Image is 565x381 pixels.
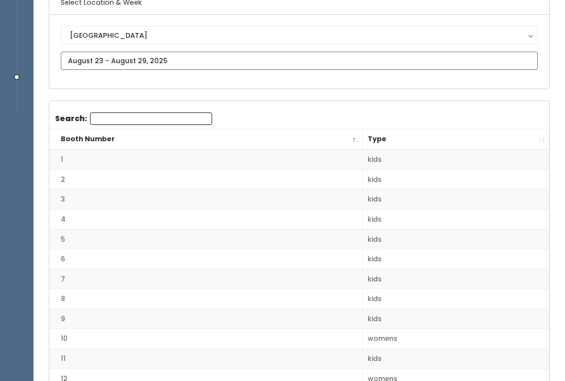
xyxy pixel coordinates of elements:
td: kids [363,269,549,290]
input: August 23 - August 29, 2025 [61,52,538,70]
td: kids [363,230,549,250]
td: kids [363,290,549,310]
td: 6 [49,250,363,270]
td: kids [363,309,549,329]
th: Type: activate to sort column ascending [363,130,549,150]
td: womens [363,329,549,349]
td: 10 [49,329,363,349]
td: kids [363,250,549,270]
td: kids [363,190,549,210]
td: 7 [49,269,363,290]
td: 8 [49,290,363,310]
td: kids [363,349,549,370]
input: Search: [90,113,212,125]
label: Search: [55,113,212,125]
div: [GEOGRAPHIC_DATA] [70,31,529,41]
td: 1 [49,150,363,170]
td: kids [363,170,549,190]
td: 2 [49,170,363,190]
td: 3 [49,190,363,210]
td: 9 [49,309,363,329]
td: 11 [49,349,363,370]
td: 4 [49,210,363,230]
th: Booth Number: activate to sort column descending [49,130,363,150]
button: [GEOGRAPHIC_DATA] [61,27,538,45]
td: 5 [49,230,363,250]
td: kids [363,150,549,170]
td: kids [363,210,549,230]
